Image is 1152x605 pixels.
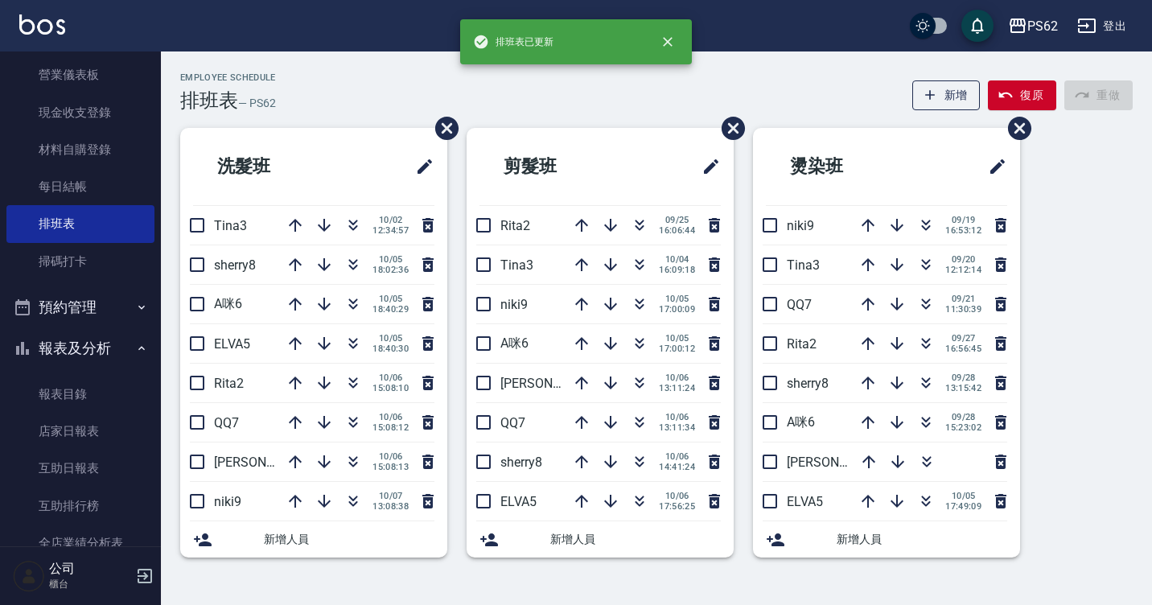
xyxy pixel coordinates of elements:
span: ELVA5 [214,336,250,352]
span: 15:23:02 [945,422,981,433]
p: 櫃台 [49,577,131,591]
button: 復原 [988,80,1056,110]
span: [PERSON_NAME]26 [787,455,898,470]
span: 10/06 [372,372,409,383]
button: 登出 [1071,11,1133,41]
span: 新增人員 [837,531,1007,548]
span: 10/07 [372,491,409,501]
span: 12:12:14 [945,265,981,275]
span: 10/06 [372,451,409,462]
a: 材料自購登錄 [6,131,154,168]
button: 新增 [912,80,981,110]
span: QQ7 [214,415,239,430]
a: 排班表 [6,205,154,242]
span: 16:53:12 [945,225,981,236]
div: 新增人員 [753,521,1020,558]
span: 10/06 [372,412,409,422]
span: sherry8 [787,376,829,391]
span: QQ7 [500,415,525,430]
span: niki9 [787,218,814,233]
span: 新增人員 [264,531,434,548]
span: 18:40:29 [372,304,409,315]
span: 17:00:12 [659,344,695,354]
h2: 燙染班 [766,138,923,195]
h2: 洗髮班 [193,138,350,195]
span: Rita2 [787,336,817,352]
a: 報表目錄 [6,376,154,413]
a: 現金收支登錄 [6,94,154,131]
span: Rita2 [500,218,530,233]
span: 10/05 [372,254,409,265]
button: close [650,24,685,60]
div: PS62 [1027,16,1058,36]
span: 16:56:45 [945,344,981,354]
span: Rita2 [214,376,244,391]
span: 17:49:09 [945,501,981,512]
span: 10/05 [945,491,981,501]
span: niki9 [214,494,241,509]
span: 10/05 [659,333,695,344]
span: 10/05 [372,294,409,304]
span: Tina3 [500,257,533,273]
a: 掃碼打卡 [6,243,154,280]
a: 互助日報表 [6,450,154,487]
span: 排班表已更新 [473,34,553,50]
span: 13:15:42 [945,383,981,393]
span: 10/05 [659,294,695,304]
span: 修改班表的標題 [405,147,434,186]
button: PS62 [1002,10,1064,43]
span: 17:00:09 [659,304,695,315]
span: 16:06:44 [659,225,695,236]
span: 18:40:30 [372,344,409,354]
span: niki9 [500,297,528,312]
span: ELVA5 [787,494,823,509]
span: 17:56:25 [659,501,695,512]
span: sherry8 [214,257,256,273]
span: 18:02:36 [372,265,409,275]
span: [PERSON_NAME]26 [500,376,611,391]
span: 刪除班表 [996,105,1034,152]
span: 新增人員 [550,531,721,548]
span: 修改班表的標題 [978,147,1007,186]
h2: Employee Schedule [180,72,276,83]
h6: — PS62 [238,95,276,112]
span: 10/06 [659,451,695,462]
button: save [961,10,994,42]
span: 15:08:12 [372,422,409,433]
a: 營業儀表板 [6,56,154,93]
span: 09/25 [659,215,695,225]
span: 刪除班表 [423,105,461,152]
span: A咪6 [500,335,529,351]
button: 預約管理 [6,286,154,328]
a: 互助排行榜 [6,488,154,525]
span: 09/28 [945,372,981,383]
a: 店家日報表 [6,413,154,450]
span: sherry8 [500,455,542,470]
a: 每日結帳 [6,168,154,205]
span: Tina3 [214,218,247,233]
span: 13:11:24 [659,383,695,393]
span: 14:41:24 [659,462,695,472]
span: Tina3 [787,257,820,273]
span: 10/05 [372,333,409,344]
span: 13:11:34 [659,422,695,433]
img: Person [13,560,45,592]
span: QQ7 [787,297,812,312]
div: 新增人員 [467,521,734,558]
span: 10/06 [659,372,695,383]
span: 10/04 [659,254,695,265]
h3: 排班表 [180,89,238,112]
span: A咪6 [214,296,242,311]
button: 報表及分析 [6,327,154,369]
h5: 公司 [49,561,131,577]
span: 10/06 [659,412,695,422]
span: ELVA5 [500,494,537,509]
span: 09/28 [945,412,981,422]
span: 09/20 [945,254,981,265]
span: 09/19 [945,215,981,225]
span: 13:08:38 [372,501,409,512]
h2: 剪髮班 [479,138,636,195]
span: 10/06 [659,491,695,501]
span: 15:08:10 [372,383,409,393]
span: A咪6 [787,414,815,430]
